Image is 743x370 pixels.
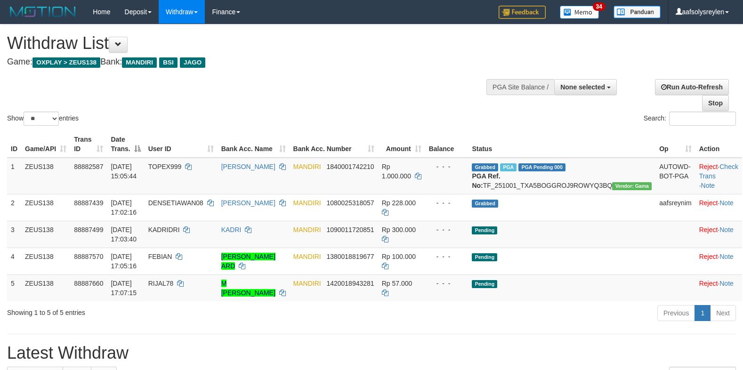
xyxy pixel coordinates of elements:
b: PGA Ref. No: [472,172,500,189]
span: Rp 228.000 [382,199,416,207]
img: MOTION_logo.png [7,5,79,19]
a: Next [710,305,736,321]
span: FEBIAN [148,253,172,260]
th: Date Trans.: activate to sort column descending [107,131,144,158]
a: [PERSON_NAME] [221,163,275,170]
th: Balance [425,131,468,158]
td: · [695,274,742,301]
th: Trans ID: activate to sort column ascending [70,131,107,158]
span: MANDIRI [293,163,321,170]
td: · [695,248,742,274]
span: Copy 1080025318057 to clipboard [326,199,374,207]
span: Grabbed [472,163,498,171]
span: Copy 1380018819677 to clipboard [326,253,374,260]
span: MANDIRI [293,199,321,207]
span: [DATE] 15:05:44 [111,163,137,180]
td: aafsreynim [655,194,695,221]
span: None selected [560,83,605,91]
th: Op: activate to sort column ascending [655,131,695,158]
input: Search: [669,112,736,126]
td: 1 [7,158,21,194]
a: Reject [699,199,718,207]
a: [PERSON_NAME] [221,199,275,207]
span: 34 [593,2,606,11]
td: ZEUS138 [21,221,70,248]
span: 88887660 [74,280,103,287]
span: Rp 1.000.000 [382,163,411,180]
div: - - - [429,252,465,261]
span: Grabbed [472,200,498,208]
h4: Game: Bank: [7,57,486,67]
span: Marked by aafnoeunsreypich [500,163,517,171]
img: Feedback.jpg [499,6,546,19]
th: Bank Acc. Name: activate to sort column ascending [218,131,290,158]
select: Showentries [24,112,59,126]
button: None selected [554,79,617,95]
td: ZEUS138 [21,248,70,274]
td: 5 [7,274,21,301]
img: panduan.png [614,6,661,18]
td: AUTOWD-BOT-PGA [655,158,695,194]
span: DENSETIAWAN08 [148,199,203,207]
td: · [695,194,742,221]
div: - - - [429,162,465,171]
span: Rp 300.000 [382,226,416,233]
a: Note [719,280,734,287]
div: PGA Site Balance / [486,79,554,95]
td: · · [695,158,742,194]
span: RIJAL78 [148,280,174,287]
td: TF_251001_TXA5BOGGROJ9ROWYQ3BQ [468,158,655,194]
td: 2 [7,194,21,221]
span: MANDIRI [122,57,157,68]
span: TOPEX999 [148,163,182,170]
th: Game/API: activate to sort column ascending [21,131,70,158]
span: [DATE] 17:03:40 [111,226,137,243]
span: PGA Pending [518,163,565,171]
span: Copy 1840001742210 to clipboard [326,163,374,170]
a: Note [719,253,734,260]
a: [PERSON_NAME] ARD [221,253,275,270]
span: Copy 1090011720851 to clipboard [326,226,374,233]
span: Pending [472,226,497,234]
label: Show entries [7,112,79,126]
div: - - - [429,279,465,288]
a: M [PERSON_NAME] [221,280,275,297]
span: Rp 100.000 [382,253,416,260]
a: Stop [702,95,729,111]
div: - - - [429,225,465,234]
h1: Latest Withdraw [7,344,736,362]
a: Note [719,199,734,207]
img: Button%20Memo.svg [560,6,599,19]
a: Note [701,182,715,189]
span: MANDIRI [293,226,321,233]
td: ZEUS138 [21,274,70,301]
span: MANDIRI [293,253,321,260]
span: BSI [159,57,178,68]
th: User ID: activate to sort column ascending [145,131,218,158]
h1: Withdraw List [7,34,486,53]
span: 88887499 [74,226,103,233]
div: - - - [429,198,465,208]
a: Reject [699,163,718,170]
div: Showing 1 to 5 of 5 entries [7,304,303,317]
span: KADRIDRI [148,226,180,233]
a: Reject [699,253,718,260]
span: Pending [472,280,497,288]
span: JAGO [180,57,205,68]
th: Action [695,131,742,158]
td: ZEUS138 [21,194,70,221]
span: Copy 1420018943281 to clipboard [326,280,374,287]
span: Vendor URL: https://trx31.1velocity.biz [612,182,652,190]
td: 4 [7,248,21,274]
th: ID [7,131,21,158]
span: [DATE] 17:05:16 [111,253,137,270]
span: [DATE] 17:07:15 [111,280,137,297]
th: Amount: activate to sort column ascending [378,131,425,158]
a: KADRI [221,226,242,233]
th: Status [468,131,655,158]
td: · [695,221,742,248]
a: Check Trans [699,163,738,180]
a: Reject [699,280,718,287]
a: Reject [699,226,718,233]
td: 3 [7,221,21,248]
